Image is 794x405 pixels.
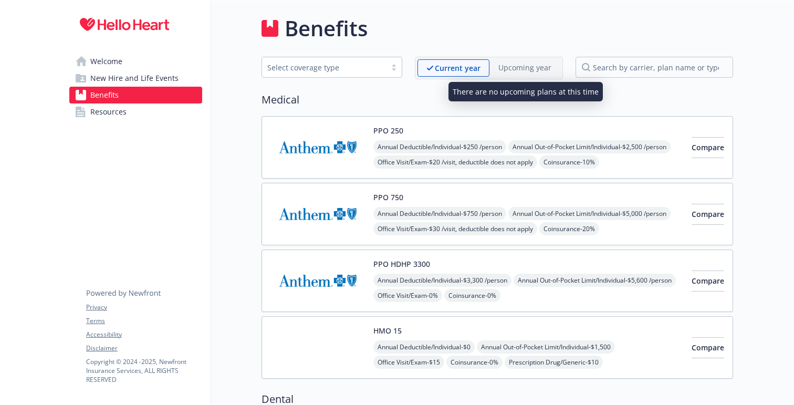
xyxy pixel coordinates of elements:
button: Compare [692,204,724,225]
span: Annual Deductible/Individual - $250 /person [373,140,506,153]
span: Prescription Drug/Generic - $10 [505,356,603,369]
button: PPO HDHP 3300 [373,258,430,269]
a: Terms [86,316,202,326]
span: Compare [692,209,724,219]
h1: Benefits [285,13,368,44]
span: Annual Out-of-Pocket Limit/Individual - $2,500 /person [508,140,671,153]
button: PPO 750 [373,192,403,203]
img: Anthem Blue Cross carrier logo [270,192,365,236]
a: Welcome [69,53,202,70]
a: Benefits [69,87,202,103]
span: Coinsurance - 20% [539,222,599,235]
span: Welcome [90,53,122,70]
span: Coinsurance - 0% [444,289,500,302]
span: Compare [692,342,724,352]
p: Copyright © 2024 - 2025 , Newfront Insurance Services, ALL RIGHTS RESERVED [86,357,202,384]
a: New Hire and Life Events [69,70,202,87]
span: Office Visit/Exam - $15 [373,356,444,369]
p: Current year [435,63,480,74]
button: Compare [692,137,724,158]
button: Compare [692,271,724,292]
span: Coinsurance - 10% [539,155,599,169]
img: Kaiser Permanente Insurance Company carrier logo [270,325,365,370]
span: Resources [90,103,127,120]
span: Annual Out-of-Pocket Limit/Individual - $5,000 /person [508,207,671,220]
span: Compare [692,142,724,152]
span: Office Visit/Exam - $30 /visit, deductible does not apply [373,222,537,235]
input: search by carrier, plan name or type [576,57,733,78]
span: Annual Deductible/Individual - $3,300 /person [373,274,511,287]
h2: Medical [262,92,733,108]
span: Annual Out-of-Pocket Limit/Individual - $5,600 /person [514,274,676,287]
button: Compare [692,337,724,358]
span: Office Visit/Exam - $20 /visit, deductible does not apply [373,155,537,169]
a: Accessibility [86,330,202,339]
span: Office Visit/Exam - 0% [373,289,442,302]
span: Compare [692,276,724,286]
span: Annual Deductible/Individual - $0 [373,340,475,354]
span: Upcoming year [489,59,560,77]
div: Select coverage type [267,62,381,73]
span: Benefits [90,87,119,103]
img: Anthem Blue Cross carrier logo [270,125,365,170]
span: Annual Out-of-Pocket Limit/Individual - $1,500 [477,340,615,354]
a: Resources [69,103,202,120]
span: New Hire and Life Events [90,70,179,87]
p: Upcoming year [498,62,551,73]
span: Annual Deductible/Individual - $750 /person [373,207,506,220]
a: Privacy [86,303,202,312]
span: Coinsurance - 0% [446,356,503,369]
a: Disclaimer [86,344,202,353]
img: Anthem Blue Cross carrier logo [270,258,365,303]
button: PPO 250 [373,125,403,136]
button: HMO 15 [373,325,402,336]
